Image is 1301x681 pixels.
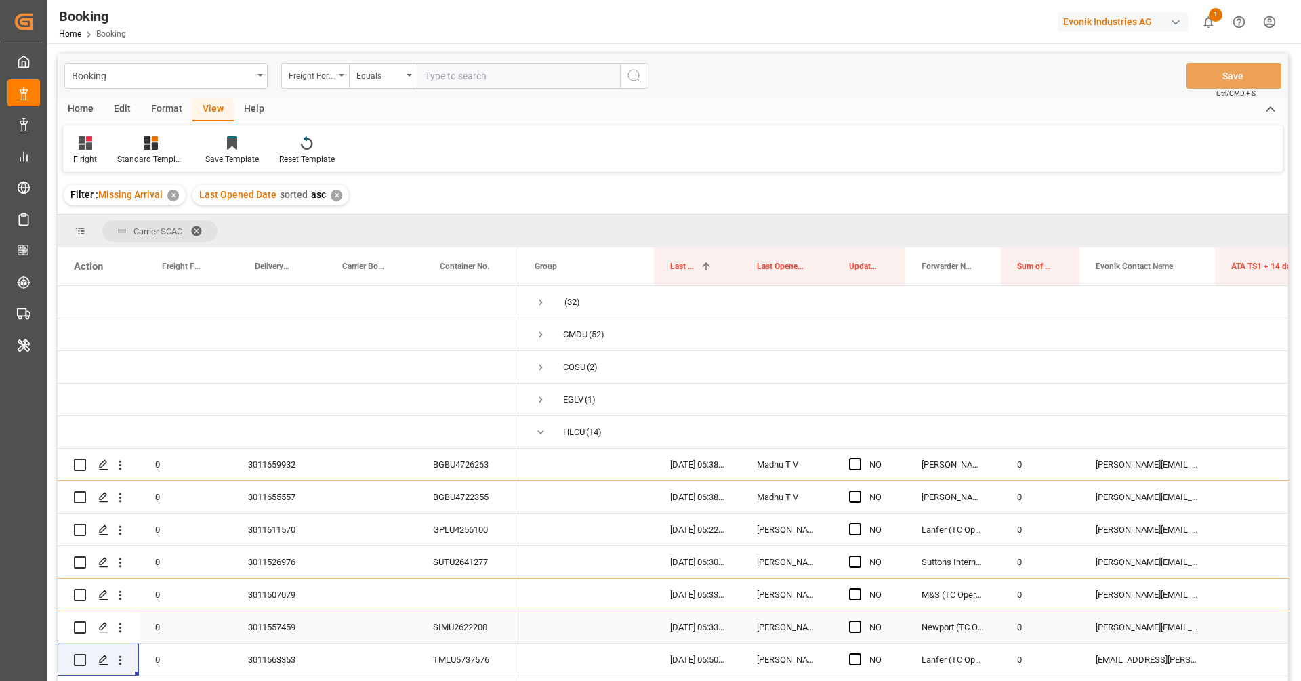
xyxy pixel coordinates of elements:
[417,63,620,89] input: Type to search
[1001,449,1079,480] div: 0
[1001,481,1079,513] div: 0
[670,262,695,271] span: Last Opened Date
[281,63,349,89] button: open menu
[654,514,741,545] div: [DATE] 05:22:29
[1001,514,1079,545] div: 0
[905,481,1001,513] div: [PERSON_NAME] (TC Operator)
[563,352,585,383] div: COSU
[654,579,741,611] div: [DATE] 06:33:22
[58,384,518,416] div: Press SPACE to select this row.
[741,546,833,578] div: [PERSON_NAME]
[1017,262,1051,271] span: Sum of Events
[72,66,253,83] div: Booking
[331,190,342,201] div: ✕
[440,262,489,271] span: Container No.
[232,481,319,513] div: 3011655557
[620,63,648,89] button: search button
[58,579,518,611] div: Press SPACE to select this row.
[58,98,104,121] div: Home
[586,417,602,448] span: (14)
[922,262,972,271] span: Forwarder Name
[234,98,274,121] div: Help
[1079,514,1215,545] div: [PERSON_NAME][EMAIL_ADDRESS][PERSON_NAME][DOMAIN_NAME]
[141,98,192,121] div: Format
[58,351,518,384] div: Press SPACE to select this row.
[139,546,232,578] div: 0
[255,262,291,271] span: Delivery No.
[1079,481,1215,513] div: [PERSON_NAME][EMAIL_ADDRESS][PERSON_NAME][DOMAIN_NAME]
[70,189,98,200] span: Filter :
[162,262,203,271] span: Freight Forwarder's Reference No.
[139,579,232,611] div: 0
[741,611,833,643] div: [PERSON_NAME]
[58,546,518,579] div: Press SPACE to select this row.
[654,546,741,578] div: [DATE] 06:30:16
[741,514,833,545] div: [PERSON_NAME]
[869,644,889,676] div: NO
[1079,579,1215,611] div: [PERSON_NAME][EMAIL_ADDRESS][PERSON_NAME][DOMAIN_NAME]
[58,514,518,546] div: Press SPACE to select this row.
[417,514,518,545] div: GPLU4256100
[74,260,103,272] div: Action
[869,449,889,480] div: NO
[1096,262,1173,271] span: Evonik Contact Name
[1079,449,1215,480] div: [PERSON_NAME][EMAIL_ADDRESS][PERSON_NAME][DOMAIN_NAME]
[59,6,126,26] div: Booking
[869,612,889,643] div: NO
[279,153,335,165] div: Reset Template
[869,579,889,611] div: NO
[58,286,518,318] div: Press SPACE to select this row.
[869,514,889,545] div: NO
[117,153,185,165] div: Standard Templates
[757,262,804,271] span: Last Opened By
[139,611,232,643] div: 0
[417,644,518,676] div: TMLU5737576
[104,98,141,121] div: Edit
[192,98,234,121] div: View
[1079,644,1215,676] div: [EMAIL_ADDRESS][PERSON_NAME][DOMAIN_NAME]
[417,546,518,578] div: SUTU2641277
[741,579,833,611] div: [PERSON_NAME]
[654,611,741,643] div: [DATE] 06:33:46
[869,547,889,578] div: NO
[1216,88,1256,98] span: Ctrl/CMD + S
[349,63,417,89] button: open menu
[563,384,583,415] div: EGLV
[741,481,833,513] div: Madhu T V
[139,514,232,545] div: 0
[139,644,232,676] div: 0
[564,287,580,318] span: (32)
[58,481,518,514] div: Press SPACE to select this row.
[417,611,518,643] div: SIMU2622200
[98,189,163,200] span: Missing Arrival
[905,644,1001,676] div: Lanfer (TC Operator)
[741,644,833,676] div: [PERSON_NAME]
[905,546,1001,578] div: Suttons International Ltd.
[417,449,518,480] div: BGBU4726263
[199,189,276,200] span: Last Opened Date
[535,262,557,271] span: Group
[589,319,604,350] span: (52)
[905,611,1001,643] div: Newport (TC Operator)
[59,29,81,39] a: Home
[58,449,518,481] div: Press SPACE to select this row.
[1193,7,1224,37] button: show 1 new notifications
[232,546,319,578] div: 3011526976
[905,449,1001,480] div: [PERSON_NAME] (TC Operator)
[280,189,308,200] span: sorted
[905,514,1001,545] div: Lanfer (TC Operator)
[585,384,596,415] span: (1)
[58,416,518,449] div: Press SPACE to select this row.
[232,579,319,611] div: 3011507079
[356,66,402,82] div: Equals
[133,226,182,236] span: Carrier SCAC
[205,153,259,165] div: Save Template
[563,319,587,350] div: CMDU
[1231,262,1299,271] span: ATA TS1 + 14 days
[58,611,518,644] div: Press SPACE to select this row.
[1079,611,1215,643] div: [PERSON_NAME][EMAIL_ADDRESS][PERSON_NAME][DOMAIN_NAME]
[64,63,268,89] button: open menu
[232,644,319,676] div: 3011563353
[289,66,335,82] div: Freight Forwarder's Reference No.
[139,481,232,513] div: 0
